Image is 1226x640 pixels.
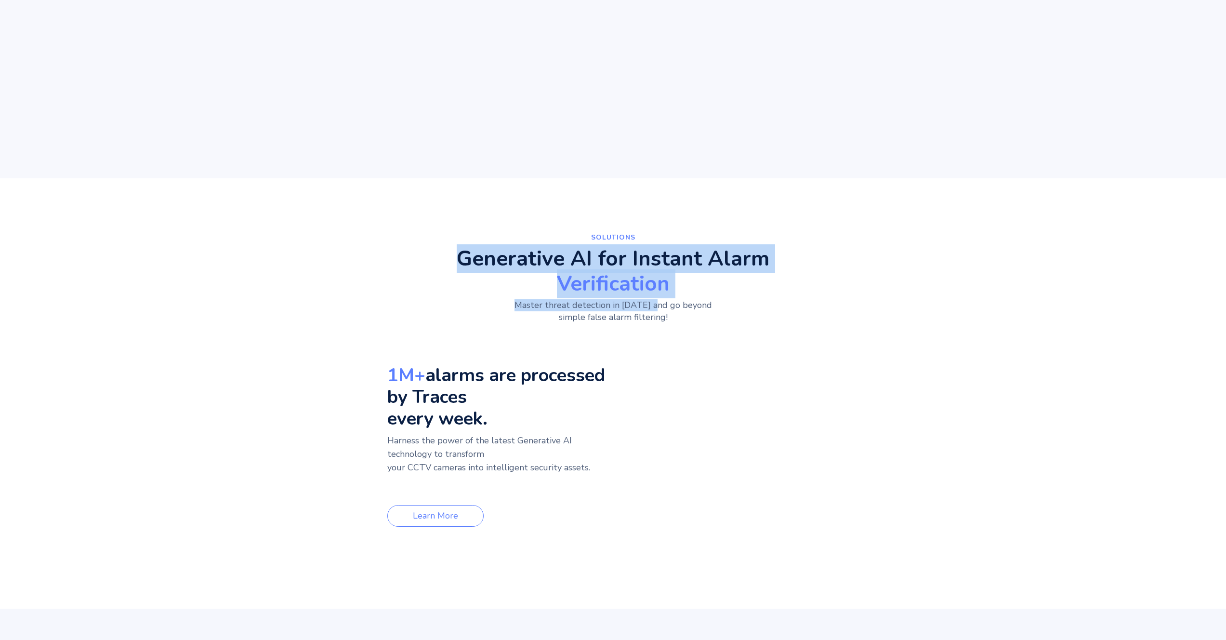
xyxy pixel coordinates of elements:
[457,248,769,294] h2: Generative AI for Instant Alarm
[694,350,839,422] video: Your browser does not support the video tag.
[493,231,734,243] p: SolutionS
[387,363,425,387] strong: 1M+
[387,364,608,429] h3: alarms are processed by Traces every week.
[505,299,721,323] p: Master threat detection in [DATE] and go beyond simple false alarm filtering!
[457,273,769,294] span: Verification
[387,505,484,527] a: Learn More
[387,434,608,488] p: Harness the power of the latest Generative AI technology to transform your CCTV cameras into inte...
